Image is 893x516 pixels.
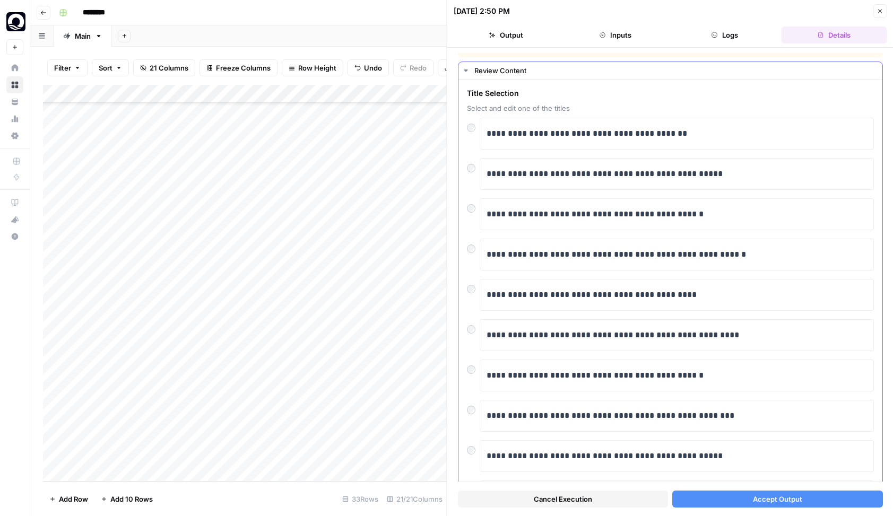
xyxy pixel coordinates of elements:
[474,65,876,76] div: Review Content
[364,63,382,73] span: Undo
[110,494,153,504] span: Add 10 Rows
[47,59,88,76] button: Filter
[782,27,887,43] button: Details
[752,494,802,504] span: Accept Output
[75,31,91,41] div: Main
[216,63,271,73] span: Freeze Columns
[410,63,427,73] span: Redo
[43,491,94,508] button: Add Row
[298,63,336,73] span: Row Height
[133,59,195,76] button: 21 Columns
[6,228,23,245] button: Help + Support
[348,59,389,76] button: Undo
[7,212,23,228] div: What's new?
[454,27,559,43] button: Output
[150,63,188,73] span: 21 Columns
[6,59,23,76] a: Home
[6,127,23,144] a: Settings
[458,491,668,508] button: Cancel Execution
[393,59,434,76] button: Redo
[383,491,447,508] div: 21/21 Columns
[94,491,159,508] button: Add 10 Rows
[92,59,129,76] button: Sort
[200,59,278,76] button: Freeze Columns
[6,12,25,31] img: Oasis Security Logo
[54,63,71,73] span: Filter
[59,494,88,504] span: Add Row
[467,103,874,113] span: Select and edit one of the titles
[338,491,383,508] div: 33 Rows
[563,27,668,43] button: Inputs
[458,62,882,79] button: Review Content
[672,491,882,508] button: Accept Output
[6,211,23,228] button: What's new?
[672,27,777,43] button: Logs
[6,8,23,35] button: Workspace: Oasis Security
[6,93,23,110] a: Your Data
[454,6,510,16] div: [DATE] 2:50 PM
[54,25,111,47] a: Main
[6,76,23,93] a: Browse
[6,110,23,127] a: Usage
[467,88,874,99] span: Title Selection
[534,494,592,504] span: Cancel Execution
[6,194,23,211] a: AirOps Academy
[99,63,112,73] span: Sort
[282,59,343,76] button: Row Height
